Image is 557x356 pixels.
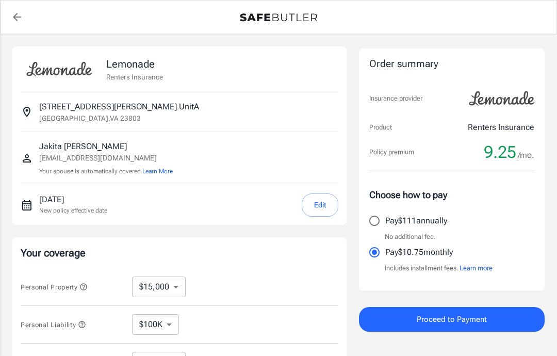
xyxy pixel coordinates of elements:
p: Product [369,122,392,133]
button: Learn more [460,263,493,273]
svg: New policy start date [21,199,33,212]
button: Proceed to Payment [359,307,545,332]
p: Pay $10.75 monthly [385,246,453,258]
p: Lemonade [106,56,163,72]
button: Learn More [142,167,173,176]
p: New policy effective date [39,206,107,215]
img: Back to quotes [240,13,317,22]
span: 9.25 [484,142,516,163]
button: Personal Property [21,281,88,293]
p: Includes installment fees. [385,263,493,273]
p: Renters Insurance [468,121,534,134]
span: /mo. [518,148,534,163]
button: Edit [302,193,338,217]
button: Personal Liability [21,318,86,331]
p: [GEOGRAPHIC_DATA] , VA 23803 [39,113,141,123]
a: back to quotes [7,7,27,27]
div: Order summary [369,57,534,72]
span: Personal Property [21,283,88,291]
p: Policy premium [369,147,414,157]
img: Lemonade [463,84,540,113]
span: Personal Liability [21,321,86,329]
p: [DATE] [39,193,107,206]
p: Insurance provider [369,93,422,104]
p: Choose how to pay [369,188,534,202]
span: Proceed to Payment [417,313,487,326]
p: Your spouse is automatically covered. [39,167,173,176]
svg: Insured person [21,152,33,165]
p: No additional fee. [385,232,436,242]
p: Your coverage [21,246,338,260]
p: [EMAIL_ADDRESS][DOMAIN_NAME] [39,153,173,164]
p: Renters Insurance [106,72,163,82]
p: [STREET_ADDRESS][PERSON_NAME] UnitA [39,101,199,113]
img: Lemonade [21,55,98,84]
svg: Insured address [21,106,33,118]
p: Jakita [PERSON_NAME] [39,140,173,153]
p: Pay $111 annually [385,215,447,227]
